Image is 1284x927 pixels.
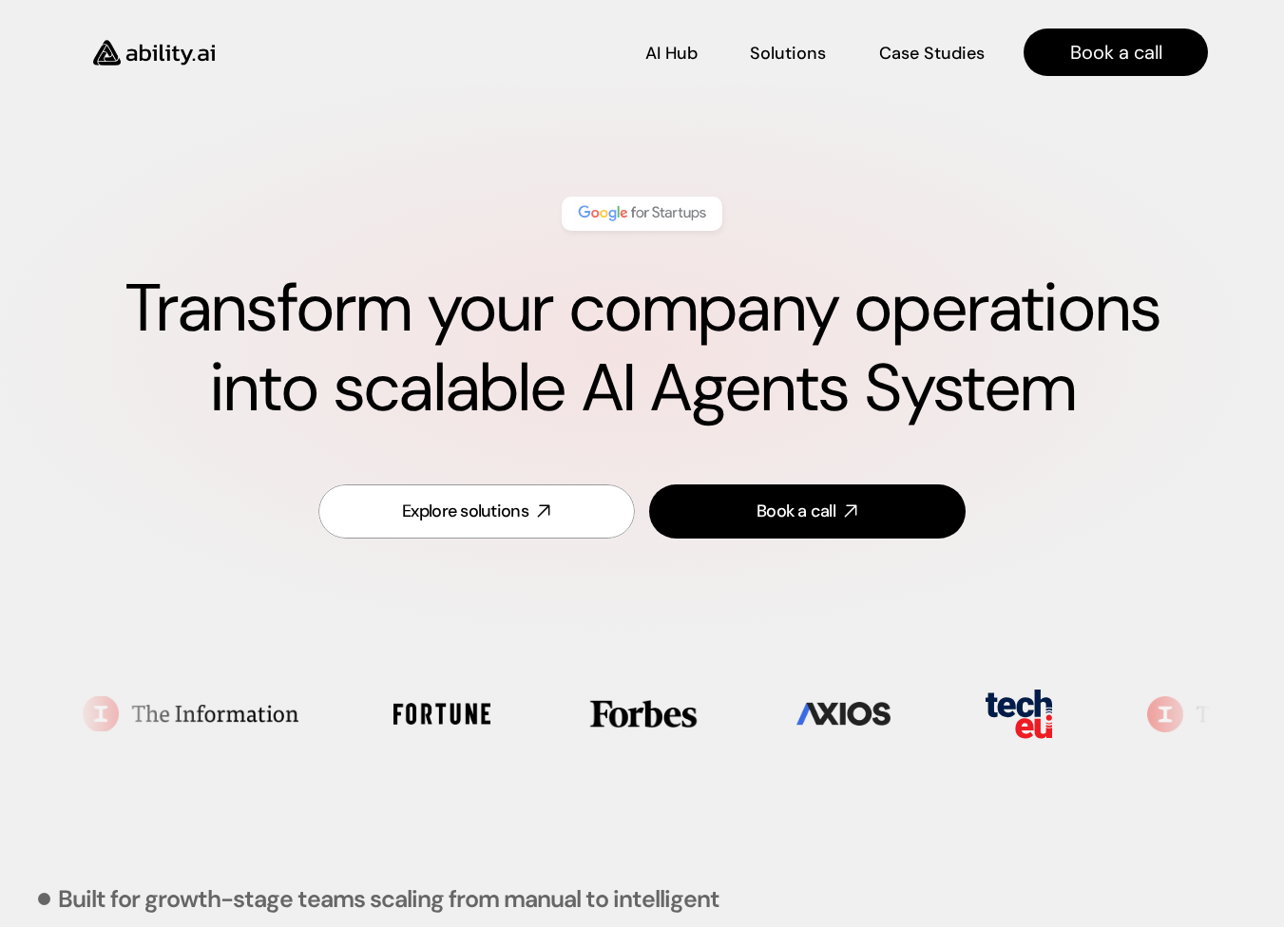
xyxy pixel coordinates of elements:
p: Book a call [1070,39,1162,66]
a: Case Studies [878,36,986,69]
a: Explore solutions [318,484,635,539]
p: AI Hub [645,42,698,66]
h1: Transform your company operations into scalable AI Agents System [76,269,1208,428]
div: Explore solutions [402,500,528,523]
a: Book a call [1024,28,1208,76]
p: Built for growth-stage teams scaling from manual to intelligent [58,887,719,911]
a: AI Hub [645,36,698,69]
div: Book a call [757,500,835,523]
p: Case Studies [879,42,985,66]
a: Solutions [750,36,826,69]
p: Solutions [750,42,826,66]
nav: Main navigation [241,28,1208,76]
a: Book a call [649,484,966,539]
